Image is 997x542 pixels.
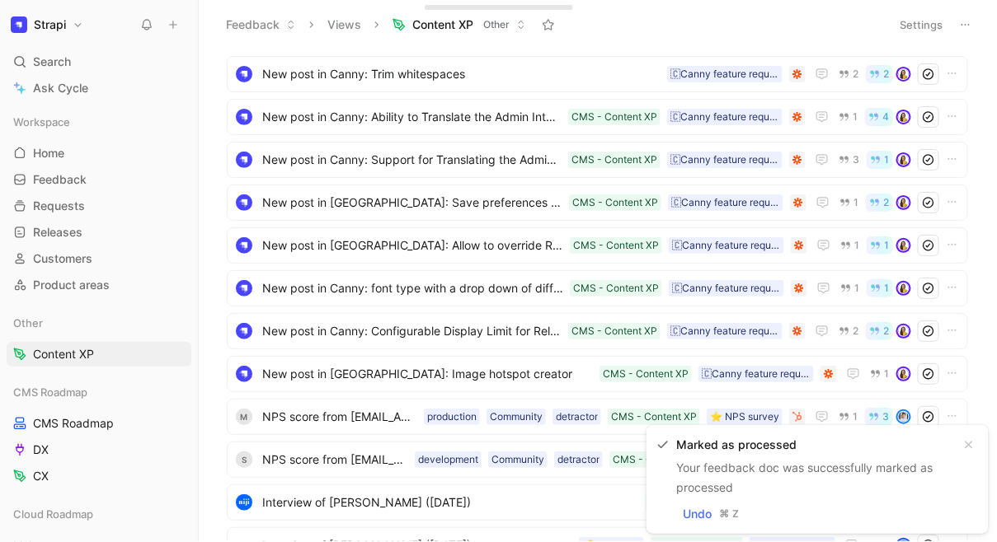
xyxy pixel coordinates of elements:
div: 🇨Canny feature request [670,323,779,339]
span: Product areas [33,277,110,293]
span: 1 [854,112,858,122]
span: Cloud Roadmap [13,506,93,522]
a: Content XP [7,342,191,367]
a: logoNew post in Canny: font type with a drop down of different fonts🇨Canny feature requestCMS - C... [227,270,968,306]
button: Views [320,12,369,37]
span: Your feedback doc was successfully marked as processed [676,460,934,494]
div: Community [490,409,543,425]
div: Workspace [7,110,191,134]
div: Search [7,49,191,74]
button: 2 [866,65,893,83]
a: Customers [7,246,191,271]
div: Docs, images, videos, audio files, links & more [435,8,512,14]
div: Z [730,506,741,522]
span: 2 [854,326,859,336]
a: Product areas [7,273,191,297]
span: 1 [885,369,890,379]
a: Home [7,141,191,166]
a: MNPS score from [EMAIL_ADDRESS][DOMAIN_NAME]⭐️ NPS surveyCMS - Content XPdetractorCommunityproduc... [227,399,968,435]
a: CMS Roadmap [7,411,191,436]
img: avatar [898,111,910,123]
span: Customers [33,250,92,267]
button: 1 [867,279,893,297]
span: 1 [885,241,890,250]
button: 3 [835,151,863,169]
div: production [427,409,477,425]
button: View actions [168,346,185,362]
div: 🇨Canny feature request [671,194,780,211]
a: logoNew post in [GEOGRAPHIC_DATA]: Save preferences in localStorage🇨Canny feature requestCMS - Co... [227,185,968,221]
button: Feedback [219,12,303,37]
img: logo [236,237,252,254]
a: Feedback [7,167,191,192]
div: CMS - Content XP [573,280,659,297]
span: NPS score from [EMAIL_ADDRESS][DOMAIN_NAME] [262,407,417,427]
div: S [236,451,252,468]
button: 3 [865,408,893,426]
button: View actions [168,468,185,484]
div: CMS - Content XP [613,451,698,468]
button: 1 [836,194,863,212]
span: Ask Cycle [33,78,88,98]
img: avatar [898,197,910,208]
img: logo [236,152,252,168]
button: 1 [837,236,863,255]
span: Other [483,16,510,33]
img: logo [236,66,252,82]
span: Content XP [33,346,94,362]
img: logo [236,366,252,382]
a: logoNew post in Canny: Configurable Display Limit for Relation Fields in Content Manager.🇨Canny f... [227,313,968,349]
div: Marked as processed [676,435,952,455]
img: logo [236,494,252,511]
span: New post in Canny: font type with a drop down of different fonts [262,278,563,298]
span: New post in Canny: Trim whitespaces [262,64,661,84]
button: 4 [865,108,893,126]
div: CMS RoadmapCMS RoadmapDXCX [7,380,191,488]
img: avatar [898,240,910,251]
div: ⭐️ NPS survey [710,409,779,425]
button: 1 [867,365,893,383]
span: New post in [GEOGRAPHIC_DATA]: Save preferences in localStorage [262,193,562,213]
div: CMS - Content XP [571,323,657,339]
span: Search [33,52,71,72]
span: 3 [883,412,890,422]
span: 1 [885,155,890,165]
span: 2 [884,69,890,79]
div: detractor [556,409,598,425]
div: 🇨Canny feature request [702,366,811,382]
span: Feedback [33,171,87,188]
h1: Strapi [34,17,66,32]
span: CMS Roadmap [13,384,87,400]
img: Strapi [11,16,27,33]
span: Home [33,145,64,161]
div: CMS - Content XP [603,366,689,382]
a: logoNew post in [GEOGRAPHIC_DATA]: Image hotspot creator🇨Canny feature requestCMS - Content XP1av... [227,356,968,392]
span: 2 [884,198,890,208]
button: 2 [866,194,893,212]
span: New post in Canny: Ability to Translate the Admin Interface into Other Languages [262,107,562,127]
span: 2 [854,69,859,79]
a: CX [7,464,191,488]
span: DX [33,442,49,458]
a: logoInterview of [PERSON_NAME] ([DATE])🎙 User interviewCMS - Content XP10avatar [227,484,968,521]
a: SNPS score from [EMAIL_ADDRESS][DOMAIN_NAME]⭐️ NPS surveyCMS - Content XPdetractorCommunitydevelo... [227,442,968,478]
img: avatar [898,411,910,423]
div: Cloud Roadmap [7,502,191,526]
div: CMS - Content XP [611,409,697,425]
button: View actions [168,415,185,432]
div: CMS - Content XP [572,194,658,211]
a: logoNew post in [GEOGRAPHIC_DATA]: Allow to override RelationList height🇨Canny feature requestCMS... [227,227,968,264]
span: 1 [854,412,858,422]
img: logo [236,194,252,211]
button: 1 [867,151,893,169]
img: avatar [898,68,910,80]
span: Requests [33,198,85,214]
div: development [418,451,478,468]
div: CMS - Content XP [571,152,657,168]
span: New post in [GEOGRAPHIC_DATA]: Allow to override RelationList height [262,236,563,255]
a: Releases [7,220,191,245]
div: CMS - Content XP [571,109,657,125]
a: DX [7,437,191,462]
span: 1 [854,198,859,208]
div: 🇨Canny feature request [672,237,781,254]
